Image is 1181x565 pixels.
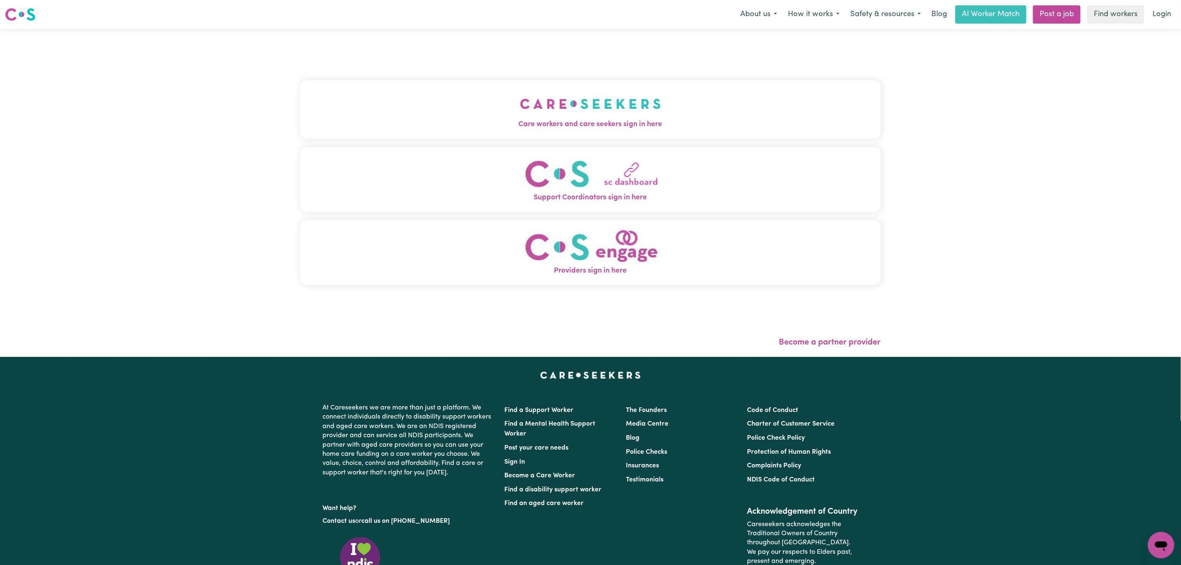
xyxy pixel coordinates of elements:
[505,486,602,493] a: Find a disability support worker
[323,400,495,481] p: At Careseekers we are more than just a platform. We connect individuals directly to disability su...
[5,5,36,24] a: Careseekers logo
[505,459,525,465] a: Sign In
[626,407,667,414] a: The Founders
[626,449,667,455] a: Police Checks
[747,449,831,455] a: Protection of Human Rights
[779,338,881,347] a: Become a partner provider
[300,266,881,276] span: Providers sign in here
[323,518,355,524] a: Contact us
[505,445,569,451] a: Post your care needs
[300,80,881,138] button: Care workers and care seekers sign in here
[300,119,881,130] span: Care workers and care seekers sign in here
[626,421,668,427] a: Media Centre
[955,5,1026,24] a: AI Worker Match
[300,220,881,285] button: Providers sign in here
[300,192,881,203] span: Support Coordinators sign in here
[362,518,450,524] a: call us on [PHONE_NUMBER]
[323,513,495,529] p: or
[926,5,952,24] a: Blog
[540,372,641,378] a: Careseekers home page
[323,500,495,513] p: Want help?
[1087,5,1144,24] a: Find workers
[505,472,575,479] a: Become a Care Worker
[783,6,845,23] button: How it works
[1148,532,1174,558] iframe: Button to launch messaging window, conversation in progress
[1148,5,1176,24] a: Login
[747,407,798,414] a: Code of Conduct
[626,476,663,483] a: Testimonials
[735,6,783,23] button: About us
[747,476,815,483] a: NDIS Code of Conduct
[505,407,574,414] a: Find a Support Worker
[747,421,835,427] a: Charter of Customer Service
[845,6,926,23] button: Safety & resources
[747,435,805,441] a: Police Check Policy
[1033,5,1081,24] a: Post a job
[747,462,801,469] a: Complaints Policy
[747,507,858,517] h2: Acknowledgement of Country
[505,421,596,437] a: Find a Mental Health Support Worker
[5,7,36,22] img: Careseekers logo
[300,147,881,212] button: Support Coordinators sign in here
[626,435,639,441] a: Blog
[626,462,659,469] a: Insurances
[505,500,584,507] a: Find an aged care worker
